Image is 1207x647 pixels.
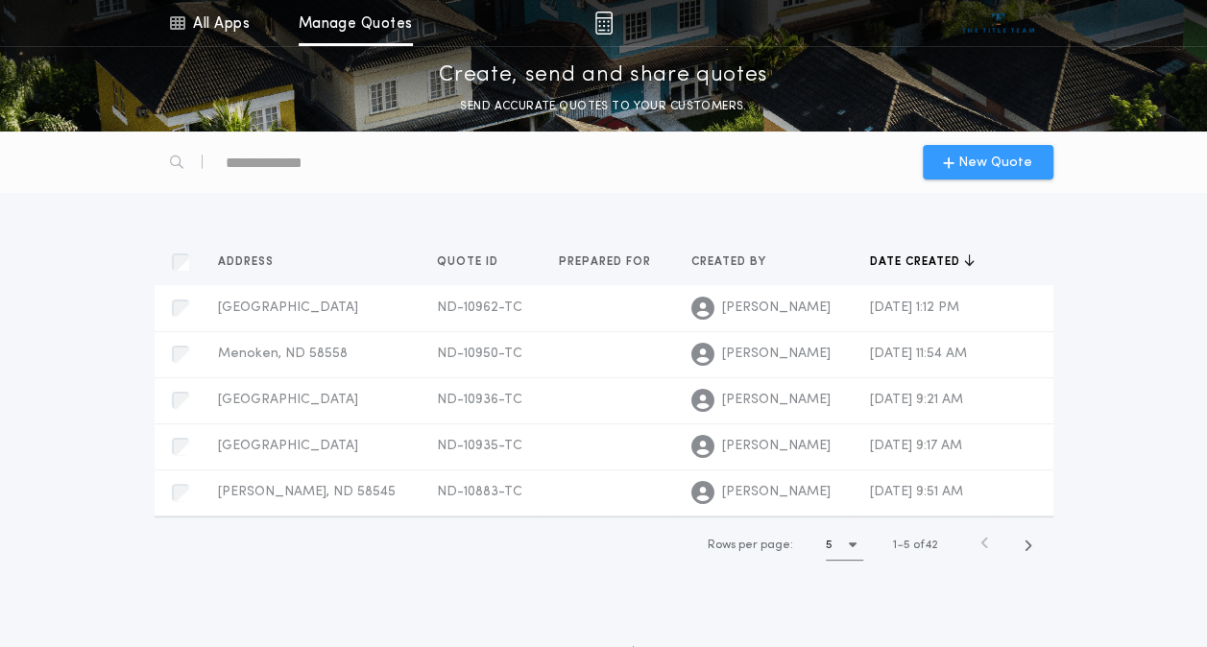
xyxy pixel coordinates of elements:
[218,252,288,272] button: Address
[218,254,278,270] span: Address
[826,530,863,561] button: 5
[904,539,910,551] span: 5
[958,153,1032,173] span: New Quote
[870,252,975,272] button: Date created
[923,145,1053,180] button: New Quote
[870,393,963,407] span: [DATE] 9:21 AM
[722,299,831,318] span: [PERSON_NAME]
[870,439,962,453] span: [DATE] 9:17 AM
[893,539,897,551] span: 1
[870,254,964,270] span: Date created
[218,439,358,453] span: [GEOGRAPHIC_DATA]
[437,254,502,270] span: Quote ID
[691,252,781,272] button: Created by
[437,347,522,361] span: ND-10950-TC
[218,393,358,407] span: [GEOGRAPHIC_DATA]
[722,345,831,364] span: [PERSON_NAME]
[218,347,348,361] span: Menoken, ND 58558
[870,300,959,315] span: [DATE] 1:12 PM
[218,485,396,499] span: [PERSON_NAME], ND 58545
[870,347,967,361] span: [DATE] 11:54 AM
[870,485,963,499] span: [DATE] 9:51 AM
[722,391,831,410] span: [PERSON_NAME]
[594,12,613,35] img: img
[962,13,1034,33] img: vs-icon
[439,60,768,91] p: Create, send and share quotes
[218,300,358,315] span: [GEOGRAPHIC_DATA]
[437,439,522,453] span: ND-10935-TC
[460,97,746,116] p: SEND ACCURATE QUOTES TO YOUR CUSTOMERS.
[691,254,770,270] span: Created by
[437,393,522,407] span: ND-10936-TC
[913,537,938,554] span: of 42
[437,252,513,272] button: Quote ID
[722,437,831,456] span: [PERSON_NAME]
[559,254,655,270] span: Prepared for
[708,539,793,551] span: Rows per page:
[437,300,522,315] span: ND-10962-TC
[722,483,831,502] span: [PERSON_NAME]
[826,536,833,555] h1: 5
[437,485,522,499] span: ND-10883-TC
